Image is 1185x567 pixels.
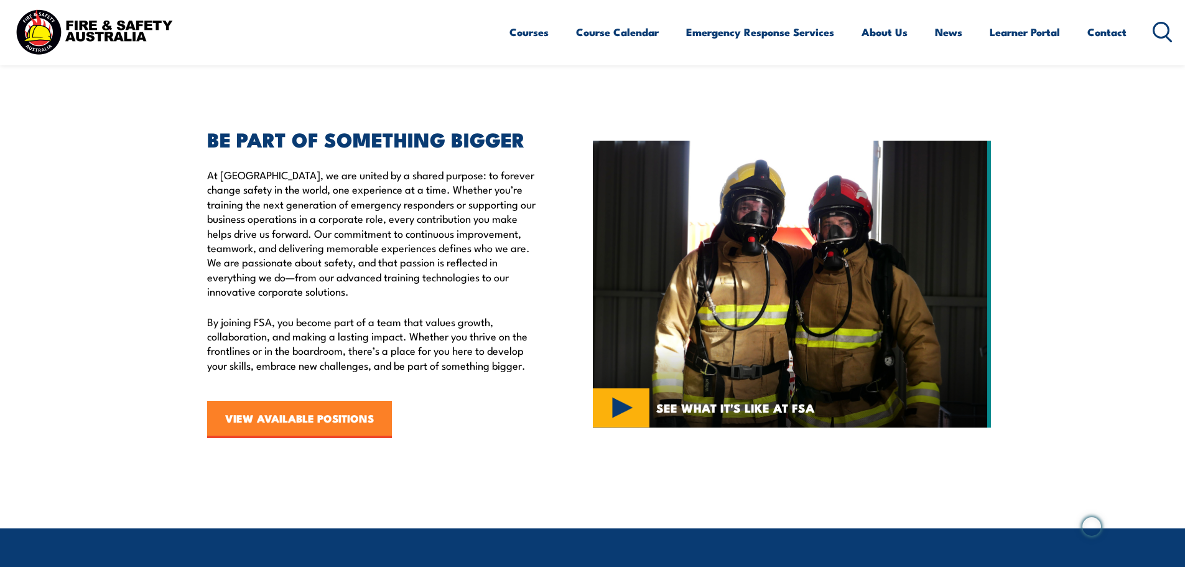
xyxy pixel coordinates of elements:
[656,402,815,413] span: SEE WHAT IT'S LIKE AT FSA
[686,16,834,49] a: Emergency Response Services
[935,16,962,49] a: News
[1087,16,1127,49] a: Contact
[207,314,536,373] p: By joining FSA, you become part of a team that values growth, collaboration, and making a lasting...
[509,16,549,49] a: Courses
[593,141,991,428] img: MERS VIDEO (4)
[207,167,536,299] p: At [GEOGRAPHIC_DATA], we are united by a shared purpose: to forever change safety in the world, o...
[576,16,659,49] a: Course Calendar
[207,401,392,438] a: VIEW AVAILABLE POSITIONS
[862,16,908,49] a: About Us
[207,130,536,148] h2: BE PART OF SOMETHING BIGGER
[990,16,1060,49] a: Learner Portal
